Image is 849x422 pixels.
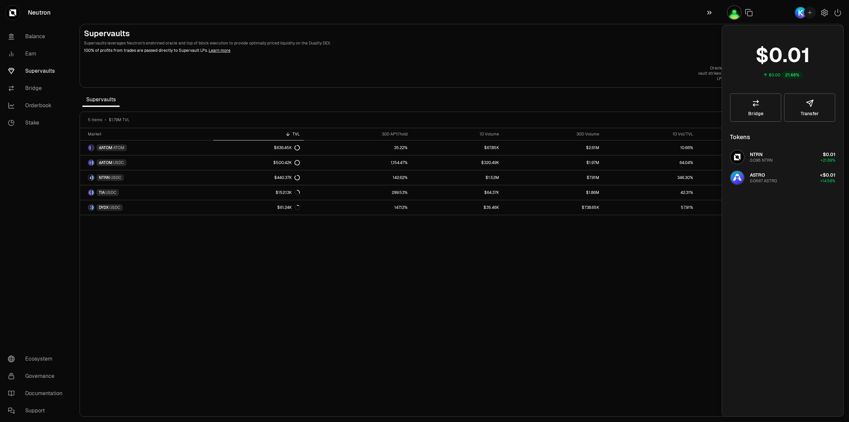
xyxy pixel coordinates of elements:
div: 1D Volume [416,131,499,137]
a: Learn more [209,48,230,53]
a: $61.24K [213,200,304,215]
span: $0.01 [823,151,835,157]
a: $67.85K [412,140,503,155]
a: Ecosystem [3,350,72,368]
a: $636.45K [213,140,304,155]
div: $636.45K [274,145,300,150]
a: dATOM LogoATOM LogodATOMATOM [80,140,213,155]
p: LPs reap it all. [698,76,761,81]
a: Documentation [3,385,72,402]
p: Supervaults leverages Neutron's enshrined oracle and top of block execution to provide optimally ... [84,40,792,46]
a: $7.91M [503,170,603,185]
a: DYDX LogoUSDC LogoDYDXUSDC [80,200,213,215]
a: Oracle whisper truth,vault strikes with perfect timing—LPs reap it all. [698,65,761,81]
a: 299.53% [304,185,412,200]
img: NTRN Logo [89,175,91,180]
a: -- [697,185,795,200]
p: 100% of profits from trades are passed directly to Supervault LPs. [84,47,792,53]
p: Oracle whisper truth, [698,65,761,71]
span: 5 items [88,117,102,123]
img: dATOM Logo [89,160,91,165]
a: Support [3,402,72,419]
div: My Position [701,131,791,137]
div: 30D APY/hold [308,131,408,137]
a: Supervaults [3,62,72,80]
a: -- [697,200,795,215]
a: 42.31% [603,185,697,200]
span: USDC [109,205,120,210]
span: NTRN [750,151,762,157]
p: vault strikes with perfect timing— [698,71,761,76]
span: ATOM [113,145,124,150]
a: $1.52M [412,170,503,185]
img: DYDX Logo [89,205,91,210]
span: USDC [105,190,116,195]
span: dATOM [99,160,112,165]
a: 1,154.47% [304,155,412,170]
div: $500.42K [273,160,300,165]
button: ASTRO LogoASTRO0.0567 ASTRO<$0.01+14.58% [726,168,839,188]
a: $738.65K [503,200,603,215]
span: USDC [110,175,121,180]
img: NTRN Logo [731,150,744,164]
span: Supervaults [82,93,120,106]
div: TVL [217,131,300,137]
a: 64.04% [603,155,697,170]
img: USDC Logo [92,175,94,180]
a: -- [697,140,795,155]
a: dATOM LogoUSDC LogodATOMUSDC [80,155,213,170]
a: 35.22% [304,140,412,155]
button: Transfer [784,93,835,122]
span: Transfer [801,111,819,116]
a: $2.61M [503,140,603,155]
a: Stake [3,114,72,131]
a: Bridge [3,80,72,97]
div: Market [88,131,209,137]
a: $35.46K [412,200,503,215]
a: $1.86M [503,185,603,200]
a: 346.30% [603,170,697,185]
a: -- [697,155,795,170]
div: $440.37K [274,175,300,180]
a: NTRN LogoUSDC LogoNTRNUSDC [80,170,213,185]
img: ndlss [727,5,742,20]
img: Keplr [795,7,807,19]
a: $440.37K [213,170,304,185]
div: 21.68% [782,71,803,79]
img: dATOM Logo [89,145,91,150]
div: $0.00 [769,72,780,78]
a: $152.13K [213,185,304,200]
a: Orderbook [3,97,72,114]
img: USDC Logo [92,205,94,210]
span: +21.89% [820,158,835,163]
a: Earn [3,45,72,62]
img: USDC Logo [92,190,94,195]
div: $152.13K [276,190,300,195]
a: $320.49K [412,155,503,170]
a: $500.42K [213,155,304,170]
span: TIA [99,190,105,195]
div: Tokens [730,132,750,142]
a: $64.37K [412,185,503,200]
span: +14.58% [820,178,835,184]
span: ASTRO [750,172,765,178]
span: NTRN [99,175,110,180]
div: 0.0567 ASTRO [750,178,777,184]
img: ASTRO Logo [731,171,744,184]
a: Governance [3,368,72,385]
img: TIA Logo [89,190,91,195]
a: 10.66% [603,140,697,155]
a: $1.97M [503,155,603,170]
span: DYDX [99,205,109,210]
div: 1D Vol/TVL [607,131,693,137]
a: 57.91% [603,200,697,215]
span: dATOM [99,145,112,150]
a: 147.12% [304,200,412,215]
a: TIA LogoUSDC LogoTIAUSDC [80,185,213,200]
span: Bridge [748,111,763,116]
a: 142.62% [304,170,412,185]
h2: Supervaults [84,28,792,39]
div: 0.095 NTRN [750,158,773,163]
button: NTRN LogoNTRN0.095 NTRN$0.01+21.89% [726,147,839,167]
div: $61.24K [277,205,300,210]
